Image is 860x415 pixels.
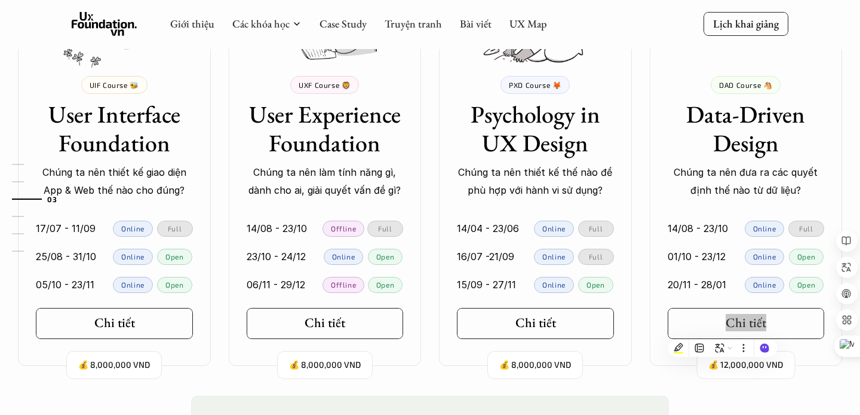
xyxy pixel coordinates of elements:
a: Giới thiệu [170,17,214,30]
h3: Data-Driven Design [668,100,825,157]
p: Open [376,252,394,261]
p: 16/07 -21/09 [457,248,514,266]
p: Online [753,252,776,261]
p: Chúng ta nên thiết kế thế nào để phù hợp với hành vi sử dụng? [457,163,614,200]
p: 23/10 - 24/12 [247,248,306,266]
a: Bài viết [460,17,492,30]
p: 14/08 - 23/10 [247,219,307,237]
p: Online [542,280,566,289]
a: Truyện tranh [385,17,442,30]
p: Online [121,224,145,233]
p: 💰 12,000,000 VND [708,357,783,373]
p: Chúng ta nên đưa ra các quyết định thế nào từ dữ liệu? [668,163,825,200]
h5: Chi tiết [305,315,345,331]
p: Offline [331,280,356,289]
p: UXF Course 🦁 [299,81,351,89]
a: UX Map [509,17,547,30]
p: Offline [331,224,356,233]
a: Các khóa học [232,17,290,30]
p: Online [332,252,355,261]
p: Lịch khai giảng [713,17,779,30]
p: Online [542,224,566,233]
a: Chi tiết [247,308,404,339]
h5: Chi tiết [515,315,556,331]
p: Full [589,224,603,233]
strong: 03 [47,194,57,203]
p: Full [589,252,603,261]
p: Open [797,252,815,261]
p: Online [121,280,145,289]
p: Online [753,280,776,289]
p: Open [165,252,183,261]
h3: Psychology in UX Design [457,100,614,157]
p: 💰 8,000,000 VND [78,357,150,373]
p: 14/04 - 23/06 [457,219,519,237]
p: Open [165,280,183,289]
p: 01/10 - 23/12 [668,248,726,266]
p: 15/09 - 27/11 [457,276,516,294]
p: Full [799,224,813,233]
p: 06/11 - 29/12 [247,276,305,294]
p: Online [542,252,566,261]
p: Online [121,252,145,261]
h5: Chi tiết [726,315,766,331]
p: 💰 8,000,000 VND [289,357,361,373]
a: Chi tiết [457,308,614,339]
p: Open [586,280,604,289]
h5: Chi tiết [94,315,135,331]
p: Online [753,224,776,233]
p: Open [797,280,815,289]
a: 03 [12,192,69,206]
a: Lịch khai giảng [704,12,788,35]
p: UIF Course 🐝 [90,81,139,89]
p: Chúng ta nên làm tính năng gì, dành cho ai, giải quyết vấn đề gì? [247,163,404,200]
p: 14/08 - 23/10 [668,219,728,237]
p: Full [168,224,182,233]
a: Chi tiết [668,308,825,339]
a: Case Study [320,17,367,30]
p: PXD Course 🦊 [509,81,561,89]
p: Full [378,224,392,233]
p: Open [376,280,394,289]
p: 💰 8,000,000 VND [499,357,571,373]
p: DAD Course 🐴 [719,81,772,89]
p: 20/11 - 28/01 [668,276,726,294]
h3: User Experience Foundation [247,100,404,157]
